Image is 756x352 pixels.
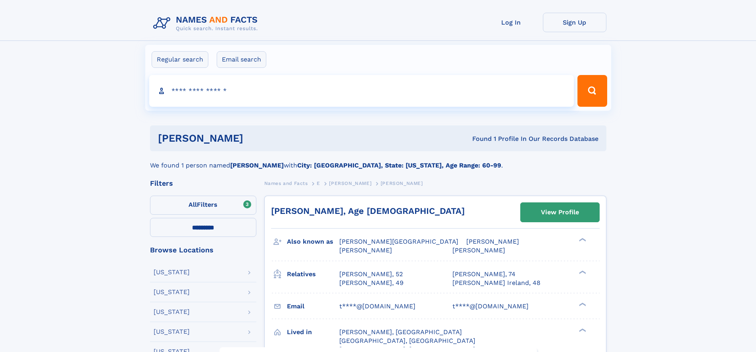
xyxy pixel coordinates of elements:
[339,279,404,287] a: [PERSON_NAME], 49
[189,201,197,208] span: All
[317,178,320,188] a: E
[317,181,320,186] span: E
[154,289,190,295] div: [US_STATE]
[339,238,458,245] span: [PERSON_NAME][GEOGRAPHIC_DATA]
[339,246,392,254] span: [PERSON_NAME]
[577,75,607,107] button: Search Button
[152,51,208,68] label: Regular search
[466,238,519,245] span: [PERSON_NAME]
[297,162,501,169] b: City: [GEOGRAPHIC_DATA], State: [US_STATE], Age Range: 60-99
[287,267,339,281] h3: Relatives
[264,178,308,188] a: Names and Facts
[149,75,574,107] input: search input
[452,279,541,287] a: [PERSON_NAME] Ireland, 48
[150,13,264,34] img: Logo Names and Facts
[150,151,606,170] div: We found 1 person named with .
[452,270,516,279] a: [PERSON_NAME], 74
[541,203,579,221] div: View Profile
[287,325,339,339] h3: Lived in
[577,327,587,333] div: ❯
[358,135,598,143] div: Found 1 Profile In Our Records Database
[339,337,475,344] span: [GEOGRAPHIC_DATA], [GEOGRAPHIC_DATA]
[154,269,190,275] div: [US_STATE]
[287,235,339,248] h3: Also known as
[381,181,423,186] span: [PERSON_NAME]
[577,302,587,307] div: ❯
[339,328,462,336] span: [PERSON_NAME], [GEOGRAPHIC_DATA]
[339,270,403,279] a: [PERSON_NAME], 52
[329,178,371,188] a: [PERSON_NAME]
[329,181,371,186] span: [PERSON_NAME]
[287,300,339,313] h3: Email
[271,206,465,216] a: [PERSON_NAME], Age [DEMOGRAPHIC_DATA]
[230,162,284,169] b: [PERSON_NAME]
[158,133,358,143] h1: [PERSON_NAME]
[154,329,190,335] div: [US_STATE]
[577,269,587,275] div: ❯
[479,13,543,32] a: Log In
[521,203,599,222] a: View Profile
[154,309,190,315] div: [US_STATE]
[543,13,606,32] a: Sign Up
[577,237,587,242] div: ❯
[217,51,266,68] label: Email search
[150,196,256,215] label: Filters
[150,246,256,254] div: Browse Locations
[150,180,256,187] div: Filters
[452,246,505,254] span: [PERSON_NAME]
